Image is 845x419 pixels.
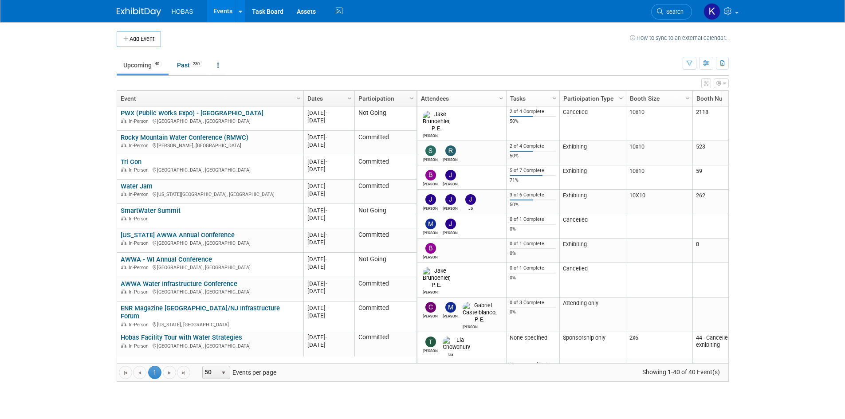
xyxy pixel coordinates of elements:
img: Jeffrey LeBlanc [445,219,456,229]
span: - [326,256,327,262]
div: [DATE] [307,158,350,165]
td: 523 [692,141,759,165]
span: Go to the previous page [136,369,143,376]
span: select [220,369,227,376]
div: Jeffrey LeBlanc [443,205,458,211]
div: 0% [510,251,556,257]
img: krystal coker [704,3,720,20]
a: Dates [307,91,349,106]
td: Committed [354,331,417,393]
div: 0% [510,309,556,315]
a: PWX (Public Works Expo) - [GEOGRAPHIC_DATA] [121,109,263,117]
td: Cancelled [559,106,626,141]
td: Committed [354,180,417,204]
div: [DATE] [307,263,350,270]
td: 2118 [692,106,759,141]
a: Water Jam [121,182,153,190]
td: 2x6 [626,332,692,360]
td: Committed [354,277,417,302]
img: Jeffrey LeBlanc [445,170,456,180]
div: 0% [510,226,556,232]
div: 0 of 1 Complete [510,241,556,247]
span: Column Settings [551,95,558,102]
img: Stephen Alston [425,145,436,156]
span: - [326,305,327,311]
div: Jake Brunoehler, P. E. [423,132,438,138]
img: Lia Chowdhury [443,337,470,351]
span: In-Person [129,265,151,270]
div: Stephen Alston [423,156,438,162]
td: Exhibiting [559,141,626,165]
div: [DATE] [307,304,350,312]
div: [GEOGRAPHIC_DATA], [GEOGRAPHIC_DATA] [121,263,299,271]
div: 50% [510,153,556,159]
div: 0 of 3 Complete [510,300,556,306]
a: Event [121,91,298,106]
span: Column Settings [346,95,353,102]
div: 0% [510,275,556,281]
div: JD Demore [463,205,478,211]
div: [DATE] [307,141,350,149]
span: Go to the next page [166,369,173,376]
span: Events per page [191,366,285,379]
div: 5 of 7 Complete [510,168,556,174]
img: Tracy DeJarnett [425,337,436,347]
td: Exhibiting [559,239,626,263]
div: [GEOGRAPHIC_DATA], [GEOGRAPHIC_DATA] [121,288,299,295]
button: Add Event [117,31,161,47]
td: Not Going [354,204,417,228]
span: Showing 1-40 of 40 Event(s) [634,366,728,378]
div: [US_STATE][GEOGRAPHIC_DATA], [GEOGRAPHIC_DATA] [121,190,299,198]
span: In-Person [129,343,151,349]
td: Not Going [354,253,417,277]
img: Jake Brunoehler, P. E. [423,267,450,289]
img: In-Person Event [121,192,126,196]
td: 10x10 [626,165,692,190]
span: In-Person [129,322,151,328]
div: [PERSON_NAME], [GEOGRAPHIC_DATA] [121,141,299,149]
a: Column Settings [683,91,692,104]
a: Booth Size [630,91,687,106]
img: In-Person Event [121,240,126,245]
td: Cancelled [559,214,626,239]
div: [GEOGRAPHIC_DATA], [GEOGRAPHIC_DATA] [121,117,299,125]
img: ExhibitDay [117,8,161,16]
div: [US_STATE], [GEOGRAPHIC_DATA] [121,321,299,328]
a: Attendees [421,91,500,106]
img: Mike Bussio [445,302,456,313]
span: - [326,110,327,116]
img: Jeffrey LeBlanc [445,194,456,205]
td: Not Going [354,106,417,131]
td: 8 [692,239,759,263]
div: 50% [510,118,556,125]
td: 262 [692,190,759,214]
div: [DATE] [307,182,350,190]
div: Christopher Shirazy [423,313,438,318]
img: Joe Tipton [425,194,436,205]
div: [DATE] [307,333,350,341]
div: [DATE] [307,117,350,124]
div: 71% [510,177,556,184]
div: [DATE] [307,239,350,246]
a: AWWA Water Infrastructure Conference [121,280,237,288]
td: 59 [692,165,759,190]
div: Bryant Welch [423,180,438,186]
a: AWWA - WI Annual Conference [121,255,212,263]
div: [GEOGRAPHIC_DATA], [GEOGRAPHIC_DATA] [121,166,299,173]
img: Mike Bussio [425,219,436,229]
img: JD Demore [465,194,476,205]
span: Column Settings [295,95,302,102]
img: In-Person Event [121,143,126,147]
div: [DATE] [307,341,350,349]
img: In-Person Event [121,216,126,220]
td: Committed [354,302,417,331]
div: [DATE] [307,312,350,319]
div: 3 of 6 Complete [510,192,556,198]
div: Rene Garcia [443,156,458,162]
a: SmartWater Summit [121,207,181,215]
span: - [326,280,327,287]
div: Bryant Welch [423,254,438,259]
a: Booth Number [696,91,753,106]
a: Column Settings [496,91,506,104]
div: 0 of 1 Complete [510,216,556,223]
